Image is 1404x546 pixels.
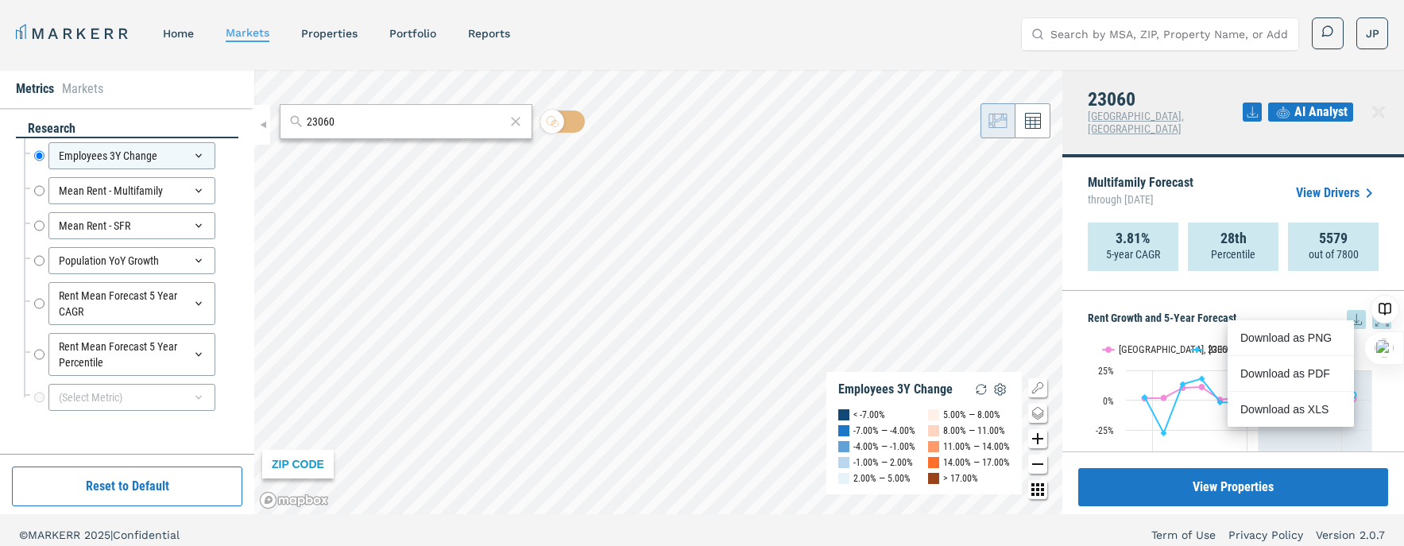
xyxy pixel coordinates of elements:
[1220,230,1247,246] strong: 28th
[1240,330,1332,346] div: Download as PNG
[1028,429,1047,448] button: Zoom in map button
[226,26,269,39] a: markets
[16,79,54,99] li: Metrics
[48,177,215,204] div: Mean Rent - Multifamily
[1050,18,1289,50] input: Search by MSA, ZIP, Property Name, or Address
[262,450,334,478] div: ZIP CODE
[1294,103,1348,122] span: AI Analyst
[943,407,1000,423] div: 5.00% — 8.00%
[1028,480,1047,499] button: Other options map button
[1088,110,1184,135] span: [GEOGRAPHIC_DATA], [GEOGRAPHIC_DATA]
[1096,425,1114,436] text: -25%
[1088,329,1379,488] svg: Interactive chart
[972,380,991,399] img: Reload Legend
[1180,381,1186,387] path: Thursday, 29 Jul, 20:00, 13.42. 23060.
[943,439,1010,455] div: 11.00% — 14.00%
[853,407,885,423] div: < -7.00%
[853,455,913,470] div: -1.00% — 2.00%
[1028,378,1047,397] button: Show/Hide Legend Map Button
[1151,527,1216,543] a: Term of Use
[1088,310,1391,329] h5: Rent Growth and 5-Year Forecast
[307,114,505,130] input: Search by MSA or ZIP Code
[301,27,358,40] a: properties
[991,380,1010,399] img: Settings
[1103,396,1114,407] text: 0%
[1161,394,1167,401] path: Wednesday, 29 Jul, 20:00, 2. Richmond, VA.
[48,333,215,376] div: Rent Mean Forecast 5 Year Percentile
[48,282,215,325] div: Rent Mean Forecast 5 Year CAGR
[1228,320,1354,356] div: Download as PNG
[853,423,915,439] div: -7.00% — -4.00%
[1240,401,1332,417] div: Download as XLS
[1296,184,1379,203] a: View Drivers
[1228,392,1354,427] div: Download as XLS
[62,79,103,99] li: Markets
[943,423,1005,439] div: 8.00% — 11.00%
[389,27,436,40] a: Portfolio
[1356,17,1388,49] button: JP
[1116,230,1151,246] strong: 3.81%
[1211,246,1255,262] p: Percentile
[48,384,215,411] div: (Select Metric)
[1088,189,1193,210] span: through [DATE]
[1088,89,1243,110] h4: 23060
[1199,375,1205,381] path: Friday, 29 Jul, 20:00, 17.98. 23060.
[113,529,180,541] span: Confidential
[1088,329,1391,488] div: Rent Growth and 5-Year Forecast. Highcharts interactive chart.
[838,381,953,397] div: Employees 3Y Change
[28,529,84,541] span: MARKERR
[468,27,510,40] a: reports
[1366,25,1379,41] span: JP
[48,212,215,239] div: Mean Rent - SFR
[1240,366,1332,381] div: Download as PDF
[1088,176,1193,210] p: Multifamily Forecast
[1274,389,1356,402] g: 23060, line 4 of 4 with 5 data points.
[943,470,978,486] div: > 17.00%
[1268,103,1353,122] button: AI Analyst
[48,247,215,274] div: Population YoY Growth
[48,142,215,169] div: Employees 3Y Change
[1192,343,1233,355] button: Show 23060
[84,529,113,541] span: 2025 |
[259,491,329,509] a: Mapbox logo
[853,470,911,486] div: 2.00% — 5.00%
[1103,343,1175,355] button: Show Richmond, VA
[16,22,131,45] a: MARKERR
[1028,404,1047,423] button: Change style map button
[163,27,194,40] a: home
[1228,356,1354,392] div: Download as PDF
[1106,246,1160,262] p: 5-year CAGR
[1142,394,1148,401] path: Monday, 29 Jul, 20:00, 2.46. 23060.
[1161,430,1167,436] path: Wednesday, 29 Jul, 20:00, -27.4. 23060.
[1078,468,1388,506] button: View Properties
[16,120,238,138] div: research
[19,529,28,541] span: ©
[943,455,1010,470] div: 14.00% — 17.00%
[254,70,1062,514] canvas: Map
[1217,399,1224,405] path: Saturday, 29 Jul, 20:00, -1.68. 23060.
[1028,455,1047,474] button: Zoom out map button
[1309,246,1359,262] p: out of 7800
[1228,527,1303,543] a: Privacy Policy
[853,439,915,455] div: -4.00% — -1.00%
[1098,366,1114,377] text: 25%
[12,467,242,506] button: Reset to Default
[1319,230,1348,246] strong: 5579
[1350,392,1356,398] path: Monday, 29 Jul, 20:00, 4.47. 23060.
[1316,527,1385,543] a: Version 2.0.7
